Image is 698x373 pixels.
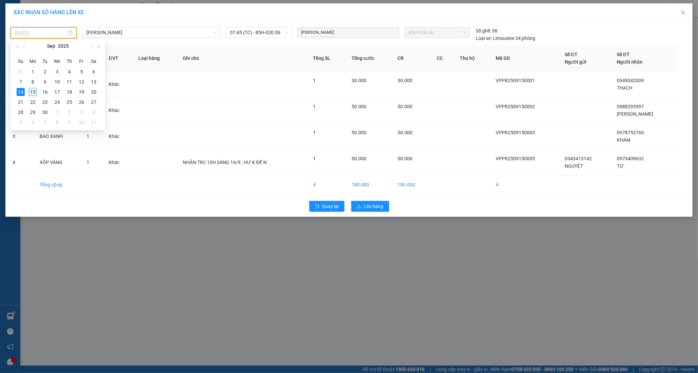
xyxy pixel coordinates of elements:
[213,30,217,34] span: down
[27,87,39,97] td: 2025-09-15
[313,130,316,135] span: 1
[65,6,81,13] span: Nhận:
[53,118,61,126] div: 8
[398,78,412,83] span: 30.000
[15,77,27,87] td: 2025-09-07
[90,88,98,96] div: 20
[75,117,88,127] td: 2025-10-10
[65,108,73,116] div: 2
[88,97,100,107] td: 2025-09-27
[90,98,98,106] div: 27
[75,77,88,87] td: 2025-09-12
[51,97,63,107] td: 2025-09-24
[15,87,27,97] td: 2025-09-14
[183,160,267,165] span: NHẬN TRC 10H SÁNG 16/9 , HƯ K ĐỀ N
[65,6,119,21] div: [PERSON_NAME]
[27,107,39,117] td: 2025-09-29
[39,87,51,97] td: 2025-09-16
[674,3,693,22] button: Close
[51,107,63,117] td: 2025-10-01
[88,56,100,67] th: Sa
[15,29,66,37] input: 14/09/2025
[53,88,61,96] div: 17
[398,156,412,161] span: 50.000
[87,134,89,139] span: 1
[104,71,133,97] td: Khác
[104,123,133,149] td: Khác
[75,107,88,117] td: 2025-10-03
[86,27,216,38] span: Phan Rang - Hồ Chí Minh
[15,107,27,117] td: 2025-09-28
[15,67,27,77] td: 2025-08-31
[7,123,34,149] td: 3
[65,88,73,96] div: 18
[51,56,63,67] th: We
[88,77,100,87] td: 2025-09-13
[617,111,653,117] span: [PERSON_NAME]
[63,107,75,117] td: 2025-10-02
[51,117,63,127] td: 2025-10-08
[65,29,119,39] div: 0979409632
[392,176,431,194] td: 180.000
[65,98,73,106] div: 25
[34,149,81,176] td: XỐP VÀNG
[75,67,88,77] td: 2025-09-05
[27,67,39,77] td: 2025-09-01
[17,88,25,96] div: 14
[352,104,366,109] span: 50.000
[63,77,75,87] td: 2025-09-11
[75,56,88,67] th: Fr
[41,88,49,96] div: 16
[617,85,632,91] span: THẠCH
[17,98,25,106] div: 21
[6,22,60,30] div: NGUYỆT
[364,203,384,210] span: Lên hàng
[455,45,491,71] th: Thu hộ
[51,77,63,87] td: 2025-09-10
[308,45,346,71] th: Tổng SL
[27,77,39,87] td: 2025-09-08
[41,118,49,126] div: 7
[299,29,335,37] span: [PERSON_NAME]
[63,87,75,97] td: 2025-09-18
[39,117,51,127] td: 2025-10-07
[6,30,60,40] div: 0343413142
[41,78,49,86] div: 9
[53,98,61,106] div: 24
[90,108,98,116] div: 4
[351,201,389,212] button: uploadLên hàng
[29,118,37,126] div: 6
[476,34,535,42] div: Limousine 34 phòng
[408,27,466,38] span: 85H-020.06
[77,118,86,126] div: 10
[17,68,25,76] div: 31
[53,108,61,116] div: 1
[617,104,644,109] span: 0988293997
[565,52,578,57] span: Số ĐT
[39,67,51,77] td: 2025-09-02
[104,97,133,123] td: Khác
[65,118,73,126] div: 9
[315,204,319,209] span: rollback
[63,67,75,77] td: 2025-09-04
[490,176,559,194] td: 4
[17,78,25,86] div: 7
[133,45,178,71] th: Loại hàng
[39,97,51,107] td: 2025-09-23
[63,56,75,67] th: Th
[617,78,644,83] span: 0949042009
[34,123,81,149] td: BAO XANH
[74,39,114,50] span: MĐ MỚI
[75,87,88,97] td: 2025-09-19
[15,97,27,107] td: 2025-09-21
[490,45,559,71] th: Mã GD
[14,9,84,16] span: XÁC NHẬN SỐ HÀNG LÊN XE
[346,176,392,194] td: 180.000
[29,78,37,86] div: 8
[7,97,34,123] td: 2
[313,104,316,109] span: 1
[41,98,49,106] div: 23
[392,45,431,71] th: CR
[313,78,316,83] span: 1
[88,107,100,117] td: 2025-10-04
